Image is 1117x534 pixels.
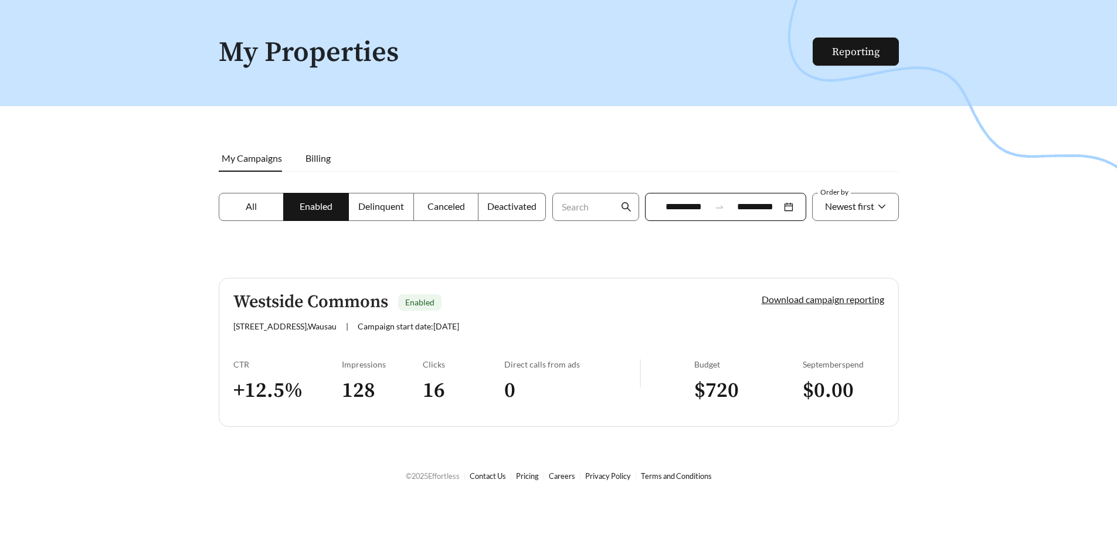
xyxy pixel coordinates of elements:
span: | [346,321,348,331]
span: Billing [305,152,331,164]
span: swap-right [714,202,725,212]
div: September spend [803,359,884,369]
button: Reporting [813,38,899,66]
h3: 0 [504,377,640,404]
span: Campaign start date: [DATE] [358,321,459,331]
span: Newest first [825,200,874,212]
span: Enabled [300,200,332,212]
span: to [714,202,725,212]
span: search [621,202,632,212]
a: Download campaign reporting [762,294,884,305]
div: Direct calls from ads [504,359,640,369]
a: Reporting [832,45,880,59]
span: Delinquent [358,200,404,212]
span: All [246,200,257,212]
a: Westside CommonsEnabled[STREET_ADDRESS],Wausau|Campaign start date:[DATE]Download campaign report... [219,278,899,427]
span: Canceled [427,200,465,212]
div: CTR [233,359,342,369]
span: [STREET_ADDRESS] , Wausau [233,321,337,331]
h3: 128 [342,377,423,404]
h3: + 12.5 % [233,377,342,404]
h3: 16 [423,377,504,404]
span: Deactivated [487,200,537,212]
h3: $ 720 [694,377,803,404]
div: Budget [694,359,803,369]
span: Enabled [405,297,434,307]
div: Clicks [423,359,504,369]
h5: Westside Commons [233,292,388,312]
h1: My Properties [219,38,814,69]
span: My Campaigns [222,152,282,164]
h3: $ 0.00 [803,377,884,404]
img: line [640,359,641,387]
div: Impressions [342,359,423,369]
